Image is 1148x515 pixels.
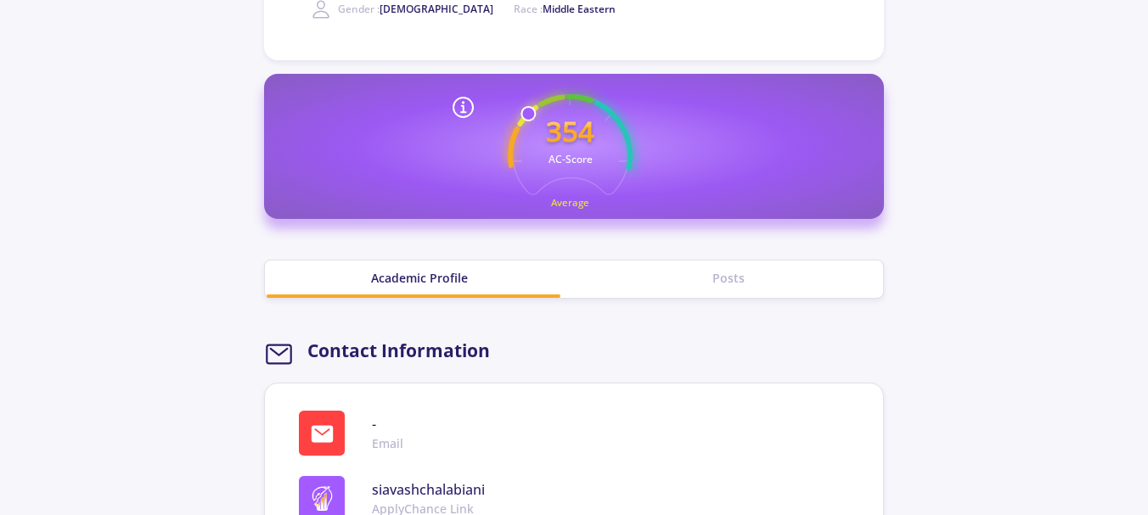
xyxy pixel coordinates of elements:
[543,2,616,16] span: Middle Eastern
[514,2,616,16] span: Race :
[307,340,490,361] h2: Contact Information
[310,486,335,511] img: logo
[546,112,594,150] text: 354
[372,434,403,452] span: Email
[380,2,493,16] span: [DEMOGRAPHIC_DATA]
[574,269,883,287] div: Posts
[548,152,592,166] text: AC-Score
[338,2,493,16] span: Gender :
[551,196,589,209] text: Average
[265,269,574,287] div: Academic Profile
[372,414,403,434] span: -
[372,479,485,500] span: siavashchalabiani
